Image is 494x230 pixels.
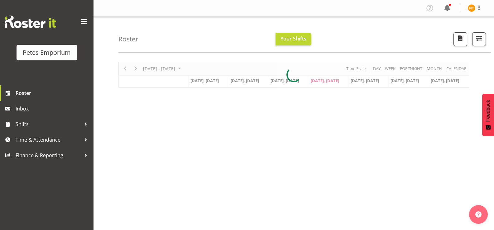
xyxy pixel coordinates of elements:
button: Your Shifts [276,33,311,45]
img: Rosterit website logo [5,16,56,28]
button: Feedback - Show survey [482,94,494,136]
img: nicole-thomson8388.jpg [468,4,475,12]
span: Feedback [485,100,491,122]
button: Filter Shifts [472,32,486,46]
span: Time & Attendance [16,135,81,144]
h4: Roster [118,35,138,43]
span: Inbox [16,104,90,113]
div: Petes Emporium [23,48,71,57]
span: Finance & Reporting [16,151,81,160]
span: Your Shifts [281,35,306,42]
img: help-xxl-2.png [475,211,482,218]
span: Roster [16,88,90,98]
span: Shifts [16,120,81,129]
button: Download a PDF of the roster according to the set date range. [453,32,467,46]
